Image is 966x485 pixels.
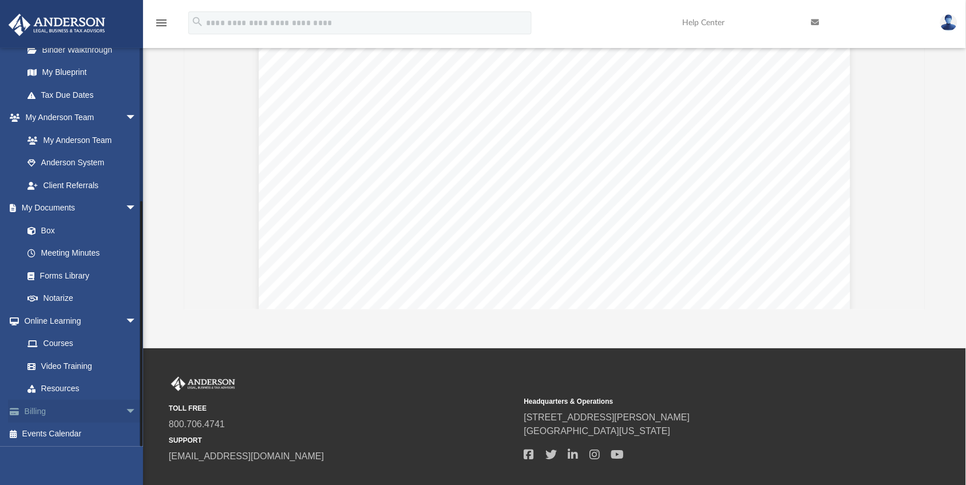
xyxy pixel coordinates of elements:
[155,16,168,30] i: menu
[16,38,154,61] a: Binder Walkthrough
[16,332,148,355] a: Courses
[125,309,148,333] span: arrow_drop_down
[8,197,148,220] a: My Documentsarrow_drop_down
[16,61,148,84] a: My Blueprint
[169,377,237,392] img: Anderson Advisors Platinum Portal
[524,396,872,407] small: Headquarters & Operations
[524,412,690,422] a: [STREET_ADDRESS][PERSON_NAME]
[16,129,142,152] a: My Anderson Team
[16,84,154,106] a: Tax Due Dates
[184,14,925,309] div: File preview
[8,400,154,423] a: Billingarrow_drop_down
[16,219,142,242] a: Box
[16,377,148,400] a: Resources
[940,14,957,31] img: User Pic
[8,309,148,332] a: Online Learningarrow_drop_down
[16,264,142,287] a: Forms Library
[16,287,148,310] a: Notarize
[169,435,516,446] small: SUPPORT
[184,14,925,309] div: Document Viewer
[524,426,671,436] a: [GEOGRAPHIC_DATA][US_STATE]
[125,400,148,423] span: arrow_drop_down
[16,174,148,197] a: Client Referrals
[169,451,324,461] a: [EMAIL_ADDRESS][DOMAIN_NAME]
[125,106,148,130] span: arrow_drop_down
[8,106,148,129] a: My Anderson Teamarrow_drop_down
[191,15,204,28] i: search
[169,419,225,429] a: 800.706.4741
[155,22,168,30] a: menu
[8,423,154,446] a: Events Calendar
[16,355,142,377] a: Video Training
[16,152,148,174] a: Anderson System
[169,403,516,414] small: TOLL FREE
[16,242,148,265] a: Meeting Minutes
[5,14,109,36] img: Anderson Advisors Platinum Portal
[125,197,148,220] span: arrow_drop_down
